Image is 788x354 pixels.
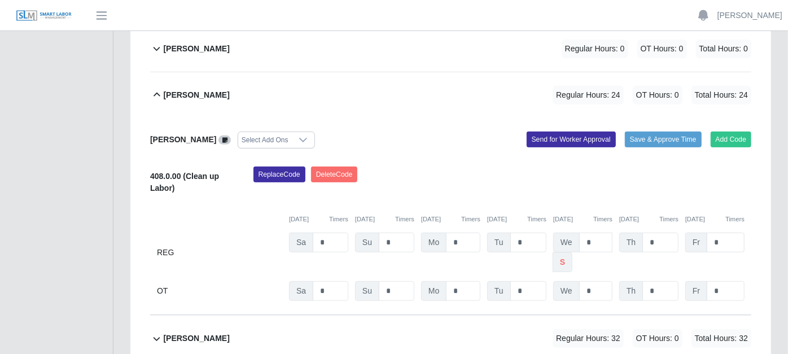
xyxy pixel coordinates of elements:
[637,40,687,58] span: OT Hours: 0
[253,167,305,182] button: ReplaceCode
[711,132,752,147] button: Add Code
[16,10,72,22] img: SLM Logo
[685,215,745,224] div: [DATE]
[625,132,702,147] button: Save & Approve Time
[619,281,643,301] span: Th
[163,89,229,101] b: [PERSON_NAME]
[238,132,292,148] div: Select Add Ons
[553,86,624,104] span: Regular Hours: 24
[163,43,229,55] b: [PERSON_NAME]
[421,281,446,301] span: Mo
[329,215,348,224] button: Timers
[487,215,546,224] div: [DATE]
[487,233,511,252] span: Tu
[553,233,580,252] span: We
[487,281,511,301] span: Tu
[685,233,707,252] span: Fr
[562,40,628,58] span: Regular Hours: 0
[150,135,216,144] b: [PERSON_NAME]
[633,86,682,104] span: OT Hours: 0
[691,86,751,104] span: Total Hours: 24
[685,281,707,301] span: Fr
[553,281,580,301] span: We
[150,72,751,118] button: [PERSON_NAME] Regular Hours: 24 OT Hours: 0 Total Hours: 24
[553,329,624,348] span: Regular Hours: 32
[717,10,782,21] a: [PERSON_NAME]
[289,281,313,301] span: Sa
[218,135,231,144] a: View/Edit Notes
[289,215,348,224] div: [DATE]
[659,215,678,224] button: Timers
[355,281,379,301] span: Su
[619,233,643,252] span: Th
[527,132,616,147] button: Send for Worker Approval
[150,26,751,72] button: [PERSON_NAME] Regular Hours: 0 OT Hours: 0 Total Hours: 0
[163,333,229,344] b: [PERSON_NAME]
[355,215,414,224] div: [DATE]
[289,233,313,252] span: Sa
[150,172,219,193] b: 408.0.00 (Clean up Labor)
[691,329,751,348] span: Total Hours: 32
[593,215,612,224] button: Timers
[157,281,282,301] div: OT
[633,329,682,348] span: OT Hours: 0
[553,215,612,224] div: [DATE]
[421,233,446,252] span: Mo
[560,256,565,268] b: s
[619,215,678,224] div: [DATE]
[696,40,751,58] span: Total Hours: 0
[355,233,379,252] span: Su
[461,215,480,224] button: Timers
[311,167,358,182] button: DeleteCode
[725,215,745,224] button: Timers
[421,215,480,224] div: [DATE]
[527,215,546,224] button: Timers
[395,215,414,224] button: Timers
[157,233,282,272] div: REG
